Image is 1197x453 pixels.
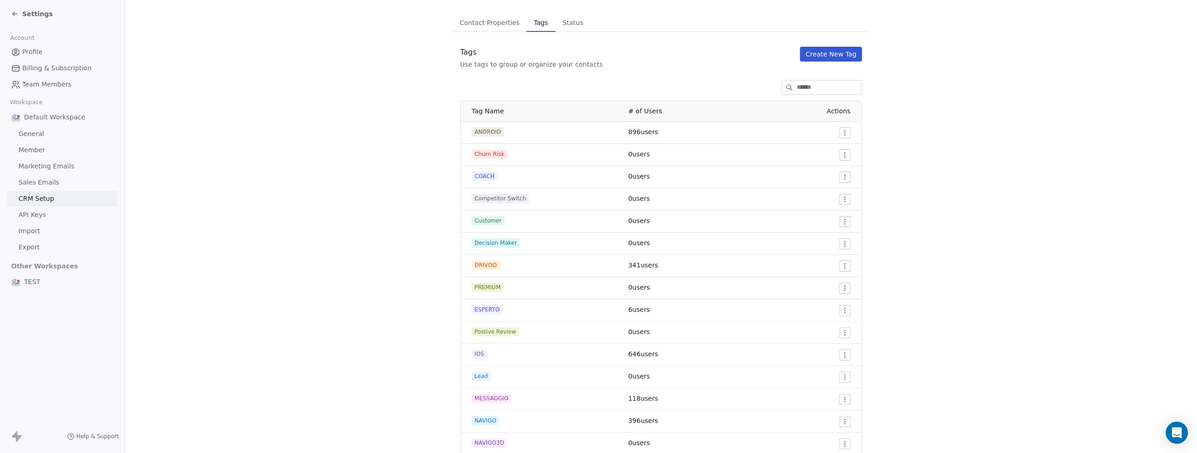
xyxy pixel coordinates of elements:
a: Billing & Subscription [7,61,117,76]
span: Settings [22,9,53,19]
span: 0 users [628,173,650,180]
span: ANDROID [472,127,504,137]
a: Member [7,143,117,158]
span: 0 users [628,195,650,202]
a: Export [7,240,117,255]
a: Import [7,223,117,239]
a: Profile [7,44,117,60]
span: Billing & Subscription [22,63,92,73]
span: COACH [472,172,497,181]
span: # of Users [628,107,662,115]
span: Status [559,16,587,29]
span: Sales Emails [19,178,59,187]
span: Lead [472,372,491,381]
div: Open Intercom Messenger [1166,422,1188,444]
span: Tags [530,16,551,29]
span: Profile [22,47,43,57]
span: Tag Name [472,107,504,115]
span: Import [19,226,40,236]
span: Competitor Switch [472,194,529,203]
div: Tags [460,47,603,58]
a: CRM Setup [7,191,117,206]
span: DRIVOO [472,261,499,270]
span: 6 users [628,306,650,313]
span: 396 users [628,417,658,424]
span: 341 users [628,261,658,269]
span: Member [19,145,45,155]
span: NAVIGO [472,416,499,425]
a: Marketing Emails [7,159,117,174]
span: 118 users [628,395,658,402]
a: Sales Emails [7,175,117,190]
span: Postive Review [472,327,519,336]
span: API Keys [19,210,46,220]
span: Export [19,242,40,252]
a: Settings [11,9,53,19]
span: 646 users [628,350,658,358]
span: 0 users [628,150,650,158]
span: Default Workspace [24,112,85,122]
span: 0 users [628,284,650,291]
span: Actions [827,107,850,115]
span: NAVIGO3D [472,438,507,447]
a: General [7,126,117,142]
span: 0 users [628,328,650,335]
span: 0 users [628,239,650,247]
span: Workspace [6,95,47,109]
span: General [19,129,44,139]
img: logo_con%20trasparenza.png [11,277,20,286]
span: IOS [472,349,487,359]
a: Help & Support [67,433,119,440]
span: ESPERTO [472,305,502,314]
a: Team Members [7,77,117,92]
span: CRM Setup [19,194,54,204]
span: Decision Maker [472,238,520,248]
button: Create New Tag [800,47,862,62]
span: Contact Properties [456,16,524,29]
span: 0 users [628,217,650,224]
span: Marketing Emails [19,161,74,171]
span: Help & Support [76,433,119,440]
a: API Keys [7,207,117,223]
span: 0 users [628,439,650,447]
span: Customer [472,216,505,225]
span: MESSAGGIO [472,394,511,403]
div: Use tags to group or organize your contacts [460,60,603,69]
span: 896 users [628,128,658,136]
span: Team Members [22,80,71,89]
span: TEST [24,277,40,286]
span: Churn Risk [472,149,507,159]
span: 0 users [628,372,650,380]
span: PREMIUM [472,283,503,292]
span: Account [6,31,38,45]
span: Other Workspaces [7,259,82,273]
img: logo_con%20trasparenza.png [11,112,20,122]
